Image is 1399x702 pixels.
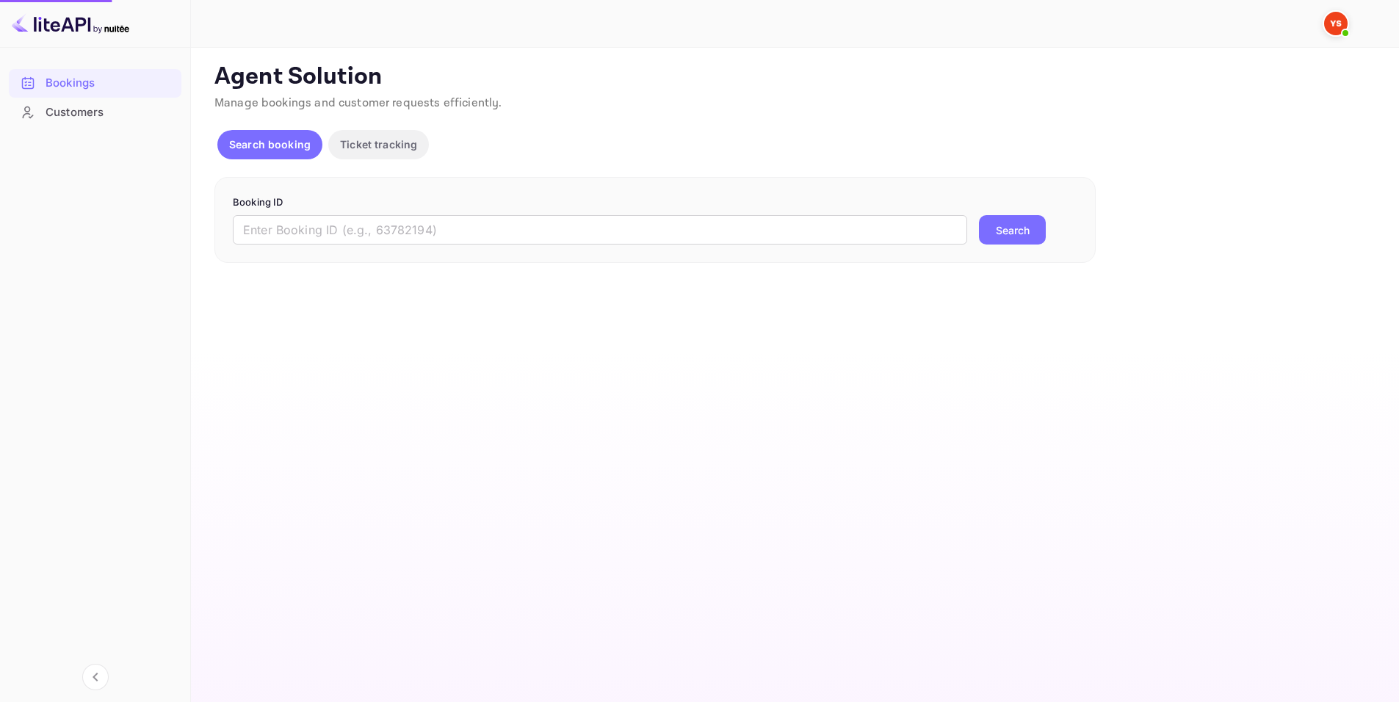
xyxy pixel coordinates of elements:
[46,104,174,121] div: Customers
[214,62,1373,92] p: Agent Solution
[979,215,1046,245] button: Search
[233,215,967,245] input: Enter Booking ID (e.g., 63782194)
[229,137,311,152] p: Search booking
[46,75,174,92] div: Bookings
[82,664,109,690] button: Collapse navigation
[12,12,129,35] img: LiteAPI logo
[9,98,181,127] div: Customers
[340,137,417,152] p: Ticket tracking
[9,69,181,98] div: Bookings
[9,69,181,96] a: Bookings
[9,98,181,126] a: Customers
[214,95,502,111] span: Manage bookings and customer requests efficiently.
[233,195,1077,210] p: Booking ID
[1324,12,1348,35] img: Yandex Support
